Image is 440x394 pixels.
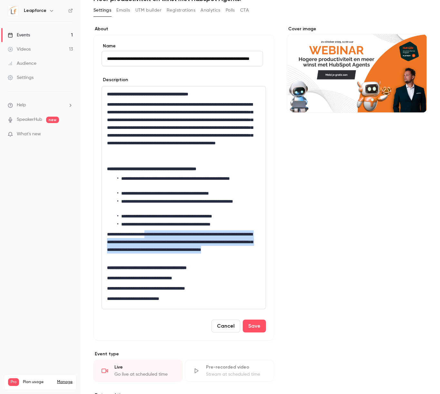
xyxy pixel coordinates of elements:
[23,380,53,385] span: Plan usage
[17,116,42,123] a: SpeakerHub
[167,5,195,15] button: Registrations
[102,43,266,49] label: Name
[102,77,128,83] label: Description
[8,378,19,386] span: Pro
[114,364,174,370] div: Live
[8,60,36,67] div: Audience
[93,360,182,382] div: LiveGo live at scheduled time
[206,364,266,370] div: Pre-recorded video
[211,320,240,332] button: Cancel
[240,5,249,15] button: CTA
[8,32,30,38] div: Events
[114,371,174,378] div: Go live at scheduled time
[65,131,73,137] iframe: Noticeable Trigger
[57,380,73,385] a: Manage
[93,5,111,15] button: Settings
[102,86,266,309] div: editor
[8,5,18,16] img: Leapforce
[8,102,73,109] li: help-dropdown-opener
[185,360,274,382] div: Pre-recorded videoStream at scheduled time
[287,26,427,113] section: Cover image
[24,7,46,14] h6: Leapforce
[17,131,41,138] span: What's new
[8,74,34,81] div: Settings
[287,26,427,32] label: Cover image
[46,117,59,123] span: new
[8,46,31,53] div: Videos
[116,5,130,15] button: Emails
[93,351,274,357] p: Event type
[243,320,266,332] button: Save
[226,5,235,15] button: Polls
[200,5,220,15] button: Analytics
[135,5,161,15] button: UTM builder
[93,26,274,32] label: About
[17,102,26,109] span: Help
[206,371,266,378] div: Stream at scheduled time
[102,86,266,309] section: description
